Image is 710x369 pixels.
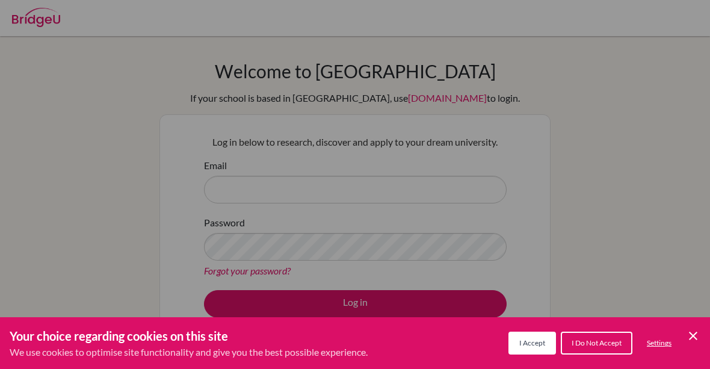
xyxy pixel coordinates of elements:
p: We use cookies to optimise site functionality and give you the best possible experience. [10,345,368,359]
span: Settings [647,338,671,347]
button: I Do Not Accept [561,332,632,355]
button: Save and close [686,329,700,343]
span: I Accept [519,338,545,347]
button: Settings [637,333,681,353]
span: I Do Not Accept [572,338,622,347]
h3: Your choice regarding cookies on this site [10,327,368,345]
button: I Accept [508,332,556,355]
